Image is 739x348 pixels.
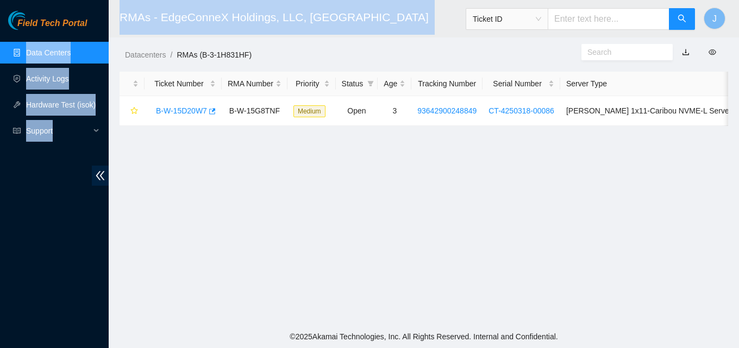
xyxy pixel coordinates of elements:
span: eye [709,48,716,56]
a: 93642900248849 [417,106,477,115]
span: star [130,107,138,116]
span: read [13,127,21,135]
span: Support [26,120,90,142]
th: Tracking Number [411,72,483,96]
button: download [674,43,698,61]
a: CT-4250318-00086 [489,106,554,115]
a: Akamai TechnologiesField Tech Portal [8,20,87,34]
a: Datacenters [125,50,166,59]
button: J [704,8,725,29]
a: Data Centers [26,48,71,57]
span: double-left [92,166,109,186]
td: 3 [378,96,411,126]
span: J [712,12,717,26]
span: filter [367,80,374,87]
button: star [126,102,139,119]
td: B-W-15G8TNF [222,96,287,126]
a: B-W-15D20W7 [156,106,207,115]
span: filter [365,75,376,92]
footer: © 2025 Akamai Technologies, Inc. All Rights Reserved. Internal and Confidential. [109,325,739,348]
a: download [682,48,690,56]
a: RMAs (B-3-1H831HF) [177,50,252,59]
td: Open [336,96,378,126]
span: / [170,50,172,59]
input: Search [587,46,658,58]
span: search [678,14,686,24]
span: Field Tech Portal [17,18,87,29]
a: Activity Logs [26,74,69,83]
input: Enter text here... [548,8,669,30]
span: Status [342,78,364,90]
a: Hardware Test (isok) [26,100,96,109]
button: search [669,8,695,30]
span: Ticket ID [473,11,541,27]
span: Medium [293,105,325,117]
img: Akamai Technologies [8,11,55,30]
